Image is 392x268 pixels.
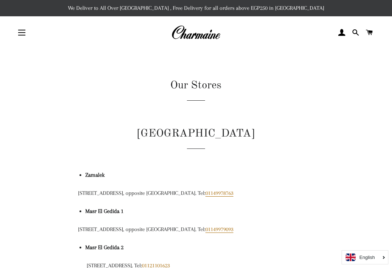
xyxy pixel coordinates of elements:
[346,254,384,261] a: English
[205,226,233,233] a: 01149979093
[171,25,220,41] img: Charmaine Egypt
[205,190,233,197] a: 01149978763
[78,126,314,149] h1: [GEOGRAPHIC_DATA]
[85,208,123,214] strong: Masr El Gedida 1
[359,255,375,260] i: English
[78,225,314,234] p: [STREET_ADDRESS], opposite [GEOGRAPHIC_DATA]. Tel:
[85,172,105,178] strong: Zamalek
[78,189,314,198] p: [STREET_ADDRESS], opposite [GEOGRAPHIC_DATA]. Tel:
[85,244,123,251] strong: Masr El Gedida 2
[47,78,345,93] h1: Our Stores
